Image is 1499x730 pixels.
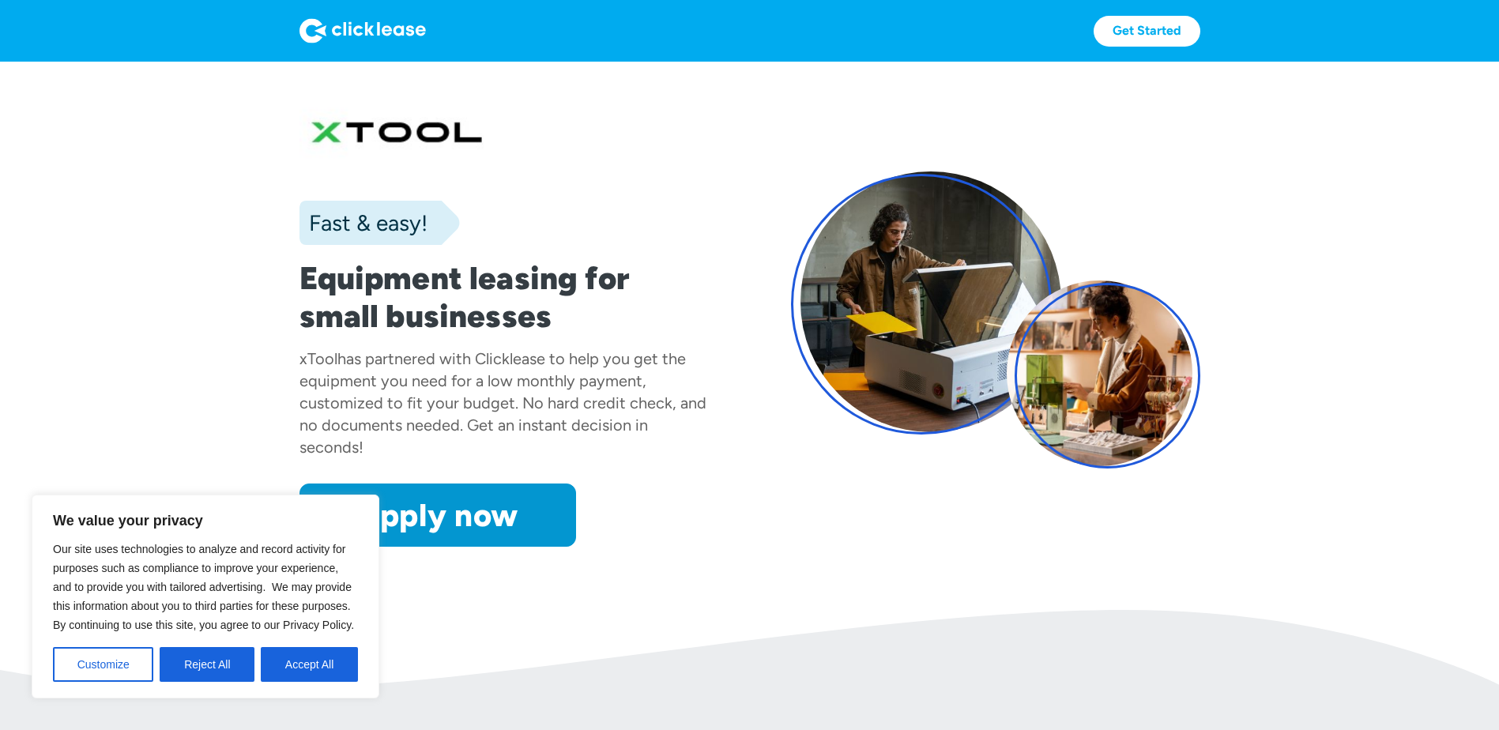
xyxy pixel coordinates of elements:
[299,349,337,368] div: xTool
[299,484,576,547] a: Apply now
[299,349,706,457] div: has partnered with Clicklease to help you get the equipment you need for a low monthly payment, c...
[160,647,254,682] button: Reject All
[53,647,153,682] button: Customize
[1094,16,1200,47] a: Get Started
[261,647,358,682] button: Accept All
[53,543,354,631] span: Our site uses technologies to analyze and record activity for purposes such as compliance to impr...
[299,207,427,239] div: Fast & easy!
[299,18,426,43] img: Logo
[299,259,709,335] h1: Equipment leasing for small businesses
[53,511,358,530] p: We value your privacy
[32,495,379,698] div: We value your privacy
